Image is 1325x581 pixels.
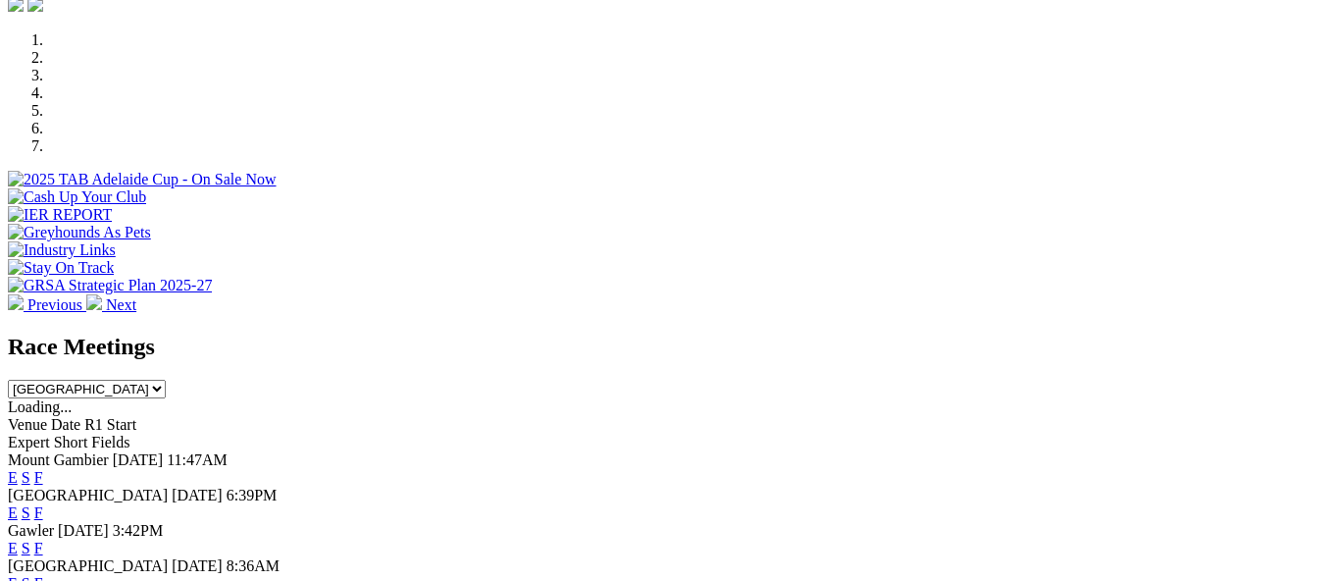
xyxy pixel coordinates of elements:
[172,487,223,503] span: [DATE]
[8,188,146,206] img: Cash Up Your Club
[8,487,168,503] span: [GEOGRAPHIC_DATA]
[8,241,116,259] img: Industry Links
[8,469,18,486] a: E
[8,206,112,224] img: IER REPORT
[8,451,109,468] span: Mount Gambier
[22,504,30,521] a: S
[8,522,54,539] span: Gawler
[8,224,151,241] img: Greyhounds As Pets
[8,557,168,574] span: [GEOGRAPHIC_DATA]
[8,277,212,294] img: GRSA Strategic Plan 2025-27
[8,434,50,450] span: Expert
[8,259,114,277] img: Stay On Track
[27,296,82,313] span: Previous
[106,296,136,313] span: Next
[86,294,102,310] img: chevron-right-pager-white.svg
[34,469,43,486] a: F
[84,416,136,433] span: R1 Start
[8,504,18,521] a: E
[8,334,1317,360] h2: Race Meetings
[22,540,30,556] a: S
[227,557,280,574] span: 8:36AM
[113,451,164,468] span: [DATE]
[8,296,86,313] a: Previous
[8,398,72,415] span: Loading...
[172,557,223,574] span: [DATE]
[167,451,228,468] span: 11:47AM
[22,469,30,486] a: S
[8,171,277,188] img: 2025 TAB Adelaide Cup - On Sale Now
[8,540,18,556] a: E
[51,416,80,433] span: Date
[54,434,88,450] span: Short
[91,434,129,450] span: Fields
[227,487,278,503] span: 6:39PM
[8,294,24,310] img: chevron-left-pager-white.svg
[58,522,109,539] span: [DATE]
[34,540,43,556] a: F
[34,504,43,521] a: F
[113,522,164,539] span: 3:42PM
[86,296,136,313] a: Next
[8,416,47,433] span: Venue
